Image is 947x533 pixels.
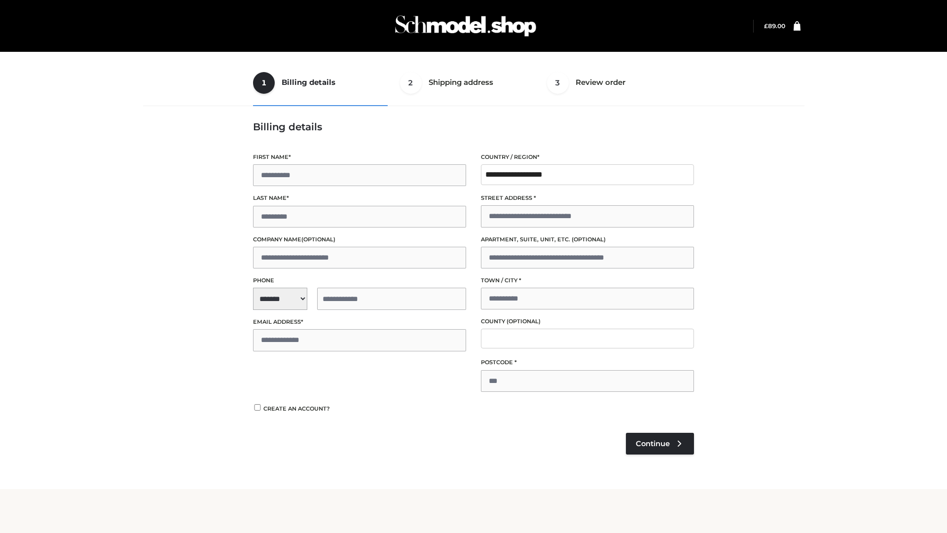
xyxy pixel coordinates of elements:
[253,193,466,203] label: Last name
[636,439,670,448] span: Continue
[764,22,785,30] bdi: 89.00
[764,22,768,30] span: £
[481,317,694,326] label: County
[253,152,466,162] label: First name
[481,193,694,203] label: Street address
[481,358,694,367] label: Postcode
[301,236,335,243] span: (optional)
[253,235,466,244] label: Company name
[481,235,694,244] label: Apartment, suite, unit, etc.
[626,433,694,455] a: Continue
[253,121,694,133] h3: Billing details
[764,22,785,30] a: £89.00
[253,317,466,327] label: Email address
[253,276,466,285] label: Phone
[481,276,694,285] label: Town / City
[507,318,541,325] span: (optional)
[572,236,606,243] span: (optional)
[263,405,330,412] span: Create an account?
[481,152,694,162] label: Country / Region
[392,6,540,45] img: Schmodel Admin 964
[253,404,262,411] input: Create an account?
